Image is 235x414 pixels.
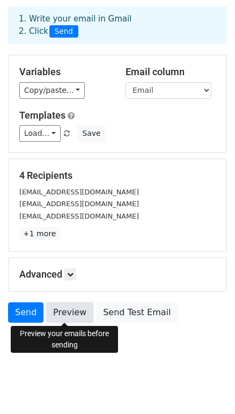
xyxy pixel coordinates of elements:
a: Send [8,302,43,323]
div: 1. Write your email in Gmail 2. Click [11,13,224,38]
iframe: Chat Widget [181,362,235,414]
a: Copy/paste... [19,82,85,99]
small: [EMAIL_ADDRESS][DOMAIN_NAME] [19,200,139,208]
button: Save [77,125,105,142]
h5: 4 Recipients [19,170,216,181]
span: Send [49,25,78,38]
a: Templates [19,110,65,121]
a: Send Test Email [96,302,178,323]
a: Load... [19,125,61,142]
h5: Email column [126,66,216,78]
a: Preview [46,302,93,323]
h5: Advanced [19,268,216,280]
a: +1 more [19,227,60,241]
small: [EMAIL_ADDRESS][DOMAIN_NAME] [19,188,139,196]
div: Preview your emails before sending [11,326,118,353]
h5: Variables [19,66,109,78]
small: [EMAIL_ADDRESS][DOMAIN_NAME] [19,212,139,220]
